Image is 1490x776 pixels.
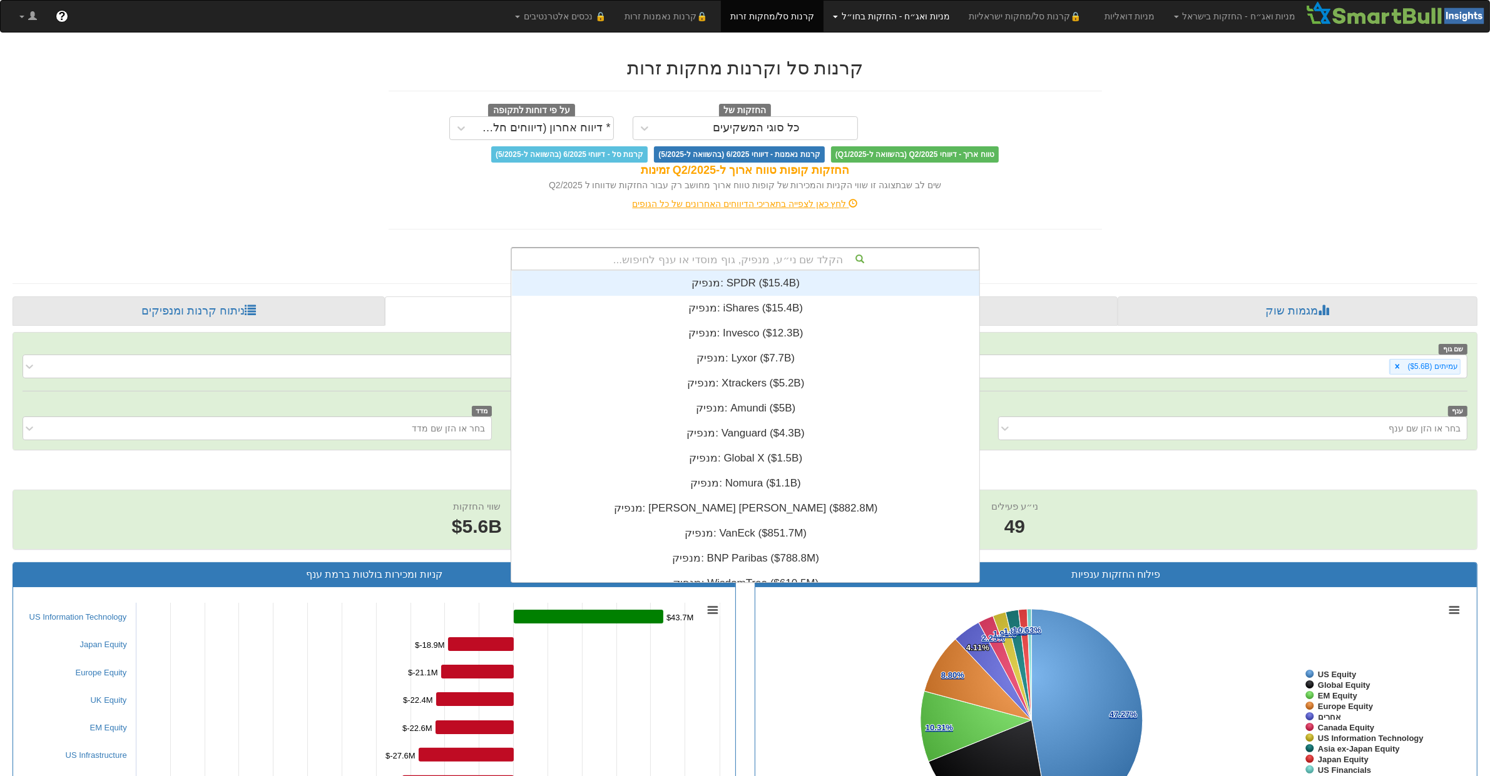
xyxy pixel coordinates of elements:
div: החזקות קופות טווח ארוך ל-Q2/2025 זמינות [389,163,1102,179]
span: החזקות של [719,104,772,118]
tspan: 2.25% [982,633,1005,643]
a: UK Equity [91,695,127,705]
tspan: 1.85% [1004,627,1027,636]
div: בחר או הזן שם מדד [412,422,485,435]
span: $5.6B [452,516,502,537]
div: מנפיק: ‎SPDR ‎($15.4B)‏ [512,271,979,296]
tspan: US Financials [1318,765,1371,775]
h2: עמיתים - ניתוח משקיע [13,463,1477,483]
tspan: $43.7M [666,613,693,622]
div: הקלד שם ני״ע, מנפיק, גוף מוסדי או ענף לחיפוש... [512,248,979,270]
a: 🔒קרנות נאמנות זרות [615,1,722,32]
tspan: $-21.1M [408,668,438,677]
span: על פי דוחות לתקופה [488,104,575,118]
div: מנפיק: ‎WisdomTree ‎($610.5M)‏ [512,571,979,596]
h3: פילוח החזקות ענפיות [765,569,1468,580]
tspan: Canada Equity [1318,723,1375,732]
a: ניתוח קרנות ומנפיקים [13,296,385,326]
div: מנפיק: ‎Nomura ‎($1.1B)‏ [512,471,979,496]
tspan: $-22.6M [402,723,432,733]
span: 49 [991,513,1038,540]
h3: קניות ומכירות בולטות ברמת ענף [23,569,726,580]
a: מניות ואג״ח - החזקות בחו״ל [824,1,959,32]
a: ? [46,1,78,32]
div: כל סוגי המשקיעים [713,122,800,134]
a: Japan Equity [80,640,127,649]
div: מנפיק: ‎Xtrackers ‎($5.2B)‏ [512,371,979,396]
tspan: Asia ex-Japan Equity [1318,744,1401,753]
tspan: 0.63% [1018,625,1041,635]
div: שים לב שבתצוגה זו שווי הקניות והמכירות של קופות טווח ארוך מחושב רק עבור החזקות שדווחו ל Q2/2025 [389,179,1102,191]
span: שם גוף [1439,344,1467,355]
span: ני״ע פעילים [991,501,1038,511]
a: 🔒 נכסים אלטרנטיבים [506,1,615,32]
a: 🔒קרנות סל/מחקות ישראליות [959,1,1095,32]
tspan: 1.91% [993,629,1016,638]
span: ? [58,10,65,23]
tspan: $-22.4M [403,695,433,705]
a: US Information Technology [29,612,127,622]
span: טווח ארוך - דיווחי Q2/2025 (בהשוואה ל-Q1/2025) [831,146,999,163]
tspan: אחרים [1318,712,1341,722]
tspan: 8.80% [941,670,964,680]
img: Smartbull [1305,1,1489,26]
div: לחץ כאן לצפייה בתאריכי הדיווחים האחרונים של כל הגופים [379,198,1111,210]
tspan: Europe Equity [1318,702,1374,711]
a: קרנות סל/מחקות זרות [721,1,824,32]
div: מנפיק: ‎Amundi ‎($5B)‏ [512,396,979,421]
tspan: Global Equity [1318,680,1371,690]
div: grid [512,271,979,646]
span: מדד [472,406,492,416]
tspan: 10.31% [926,723,954,732]
span: קרנות נאמנות - דיווחי 6/2025 (בהשוואה ל-5/2025) [654,146,824,163]
div: * דיווח אחרון (דיווחים חלקיים) [476,122,611,134]
span: ענף [1448,406,1467,416]
a: US Infrastructure [66,750,127,760]
a: מגמות שוק [1118,296,1477,326]
div: מנפיק: ‎Global X ‎($1.5B)‏ [512,446,979,471]
tspan: US Equity [1318,670,1357,679]
h2: קרנות סל וקרנות מחקות זרות [389,58,1102,78]
div: עמיתים ‎($5.6B‎)‎ [1404,360,1460,374]
a: מניות ואג״ח - החזקות בישראל [1165,1,1305,32]
tspan: $-18.9M [415,640,445,650]
div: מנפיק: ‎BNP Paribas ‎($788.8M)‏ [512,546,979,571]
tspan: 1.26% [1013,625,1036,635]
tspan: $-27.6M [385,751,416,760]
div: מנפיק: ‎VanEck ‎($851.7M)‏ [512,521,979,546]
span: שווי החזקות [453,501,501,511]
a: מניות דואליות [1095,1,1165,32]
div: מנפיק: ‎iShares ‎($15.4B)‏ [512,296,979,321]
div: מנפיק: ‎Lyxor ‎($7.7B)‏ [512,346,979,371]
div: מנפיק: ‎[PERSON_NAME] [PERSON_NAME] ‎($882.8M)‏ [512,496,979,521]
a: פרופיל משקיע [385,296,748,326]
a: Europe Equity [76,668,127,677]
tspan: US Information Technology [1318,733,1424,743]
span: קרנות סל - דיווחי 6/2025 (בהשוואה ל-5/2025) [491,146,648,163]
div: בחר או הזן שם ענף [1389,422,1461,435]
tspan: 47.27% [1110,710,1138,719]
tspan: EM Equity [1318,691,1358,700]
div: מנפיק: ‎Vanguard ‎($4.3B)‏ [512,421,979,446]
tspan: Japan Equity [1318,755,1369,764]
div: מנפיק: ‎Invesco ‎($12.3B)‏ [512,321,979,346]
tspan: 4.11% [966,643,989,652]
a: EM Equity [90,723,127,732]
